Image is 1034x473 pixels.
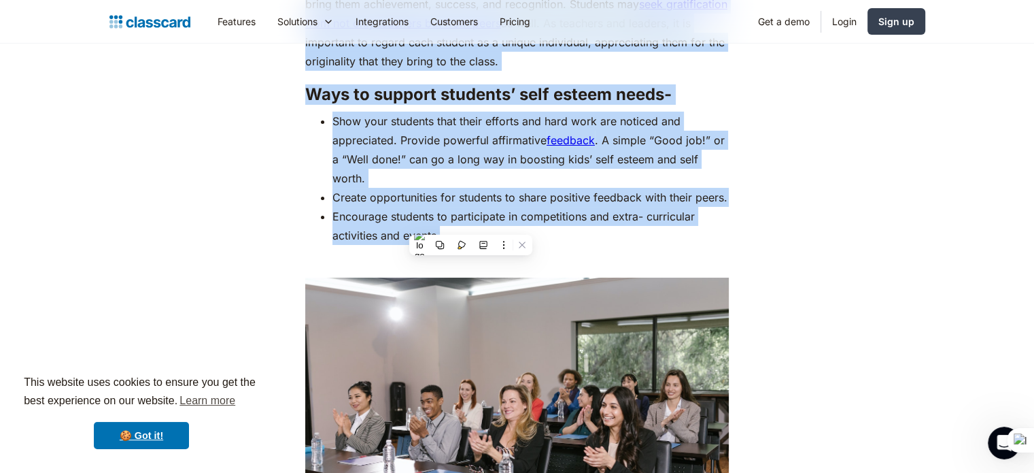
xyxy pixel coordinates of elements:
span: This website uses cookies to ensure you get the best experience on our website. [24,374,259,411]
a: home [109,12,190,31]
li: Show your students that their efforts and hard work are noticed and appreciated. Provide powerful... [332,112,729,188]
a: feedback [547,133,595,147]
h3: Ways to support students’ self esteem needs- [305,84,729,105]
a: Get a demo [747,6,821,37]
a: Customers [419,6,489,37]
li: Create opportunities for students to share positive feedback with their peers. [332,188,729,207]
iframe: Intercom live chat [988,427,1020,459]
p: ‍ [305,252,729,271]
a: Pricing [489,6,541,37]
div: Sign up [878,14,914,29]
a: learn more about cookies [177,391,237,411]
a: Login [821,6,867,37]
a: Features [207,6,266,37]
div: Solutions [266,6,345,37]
li: Encourage students to participate in competitions and extra- curricular activities and events. [332,207,729,245]
a: Sign up [867,8,925,35]
div: cookieconsent [11,361,272,462]
div: Solutions [277,14,317,29]
a: dismiss cookie message [94,422,189,449]
a: Integrations [345,6,419,37]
